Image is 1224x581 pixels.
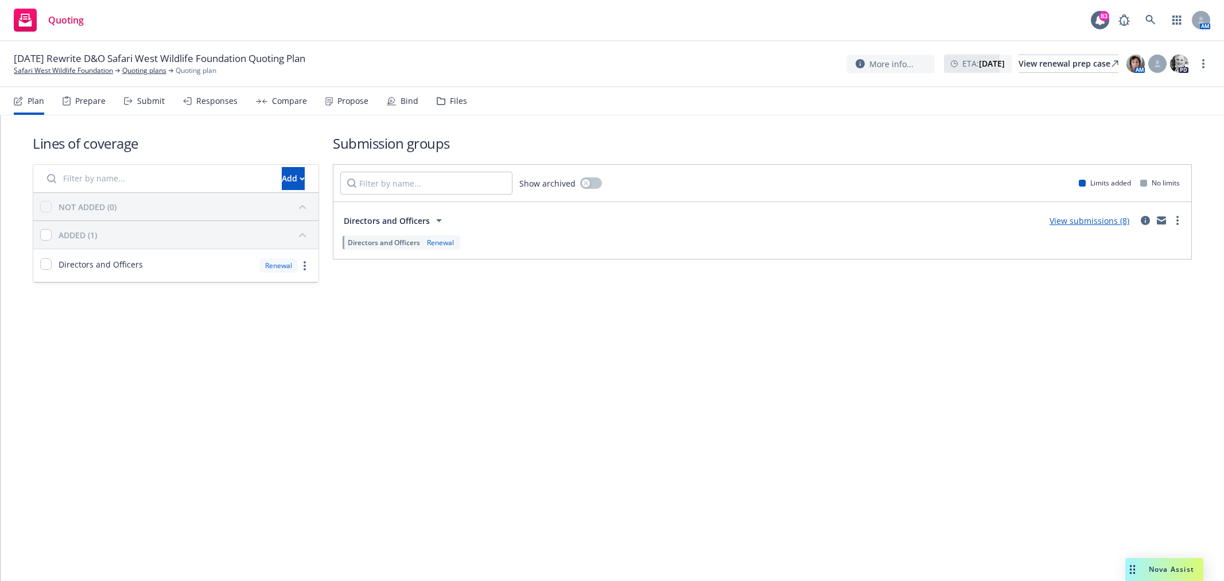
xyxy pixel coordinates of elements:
[14,52,305,65] span: [DATE] Rewrite D&O Safari West Wildlife Foundation Quoting Plan
[425,238,456,247] div: Renewal
[1019,55,1118,72] div: View renewal prep case
[196,96,238,106] div: Responses
[846,55,935,73] button: More info...
[48,16,84,25] span: Quoting
[1165,9,1188,32] a: Switch app
[59,258,143,270] span: Directors and Officers
[1139,9,1162,32] a: Search
[40,167,275,190] input: Filter by name...
[1149,564,1194,574] span: Nova Assist
[28,96,44,106] div: Plan
[59,197,312,216] button: NOT ADDED (0)
[1125,558,1140,581] div: Drag to move
[75,96,106,106] div: Prepare
[450,96,467,106] div: Files
[1155,214,1168,227] a: mail
[1079,178,1131,188] div: Limits added
[59,229,97,241] div: ADDED (1)
[33,134,319,153] h1: Lines of coverage
[348,238,420,247] span: Directors and Officers
[337,96,368,106] div: Propose
[282,167,305,190] button: Add
[869,58,914,70] span: More info...
[340,172,512,195] input: Filter by name...
[59,201,116,213] div: NOT ADDED (0)
[9,4,88,36] a: Quoting
[1138,214,1152,227] a: circleInformation
[14,65,113,76] a: Safari West Wildlife Foundation
[519,177,576,189] span: Show archived
[1050,215,1129,226] a: View submissions (8)
[962,57,1005,69] span: ETA :
[1019,55,1118,73] a: View renewal prep case
[1171,214,1184,227] a: more
[401,96,418,106] div: Bind
[1125,558,1203,581] button: Nova Assist
[344,215,430,227] span: Directors and Officers
[1099,11,1109,21] div: 83
[1170,55,1188,73] img: photo
[1140,178,1180,188] div: No limits
[259,258,298,273] div: Renewal
[979,58,1005,69] strong: [DATE]
[1196,57,1210,71] a: more
[1126,55,1145,73] img: photo
[59,226,312,244] button: ADDED (1)
[272,96,307,106] div: Compare
[333,134,1192,153] h1: Submission groups
[340,209,449,232] button: Directors and Officers
[1113,9,1136,32] a: Report a Bug
[137,96,165,106] div: Submit
[122,65,166,76] a: Quoting plans
[282,168,305,189] div: Add
[298,259,312,273] a: more
[176,65,216,76] span: Quoting plan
